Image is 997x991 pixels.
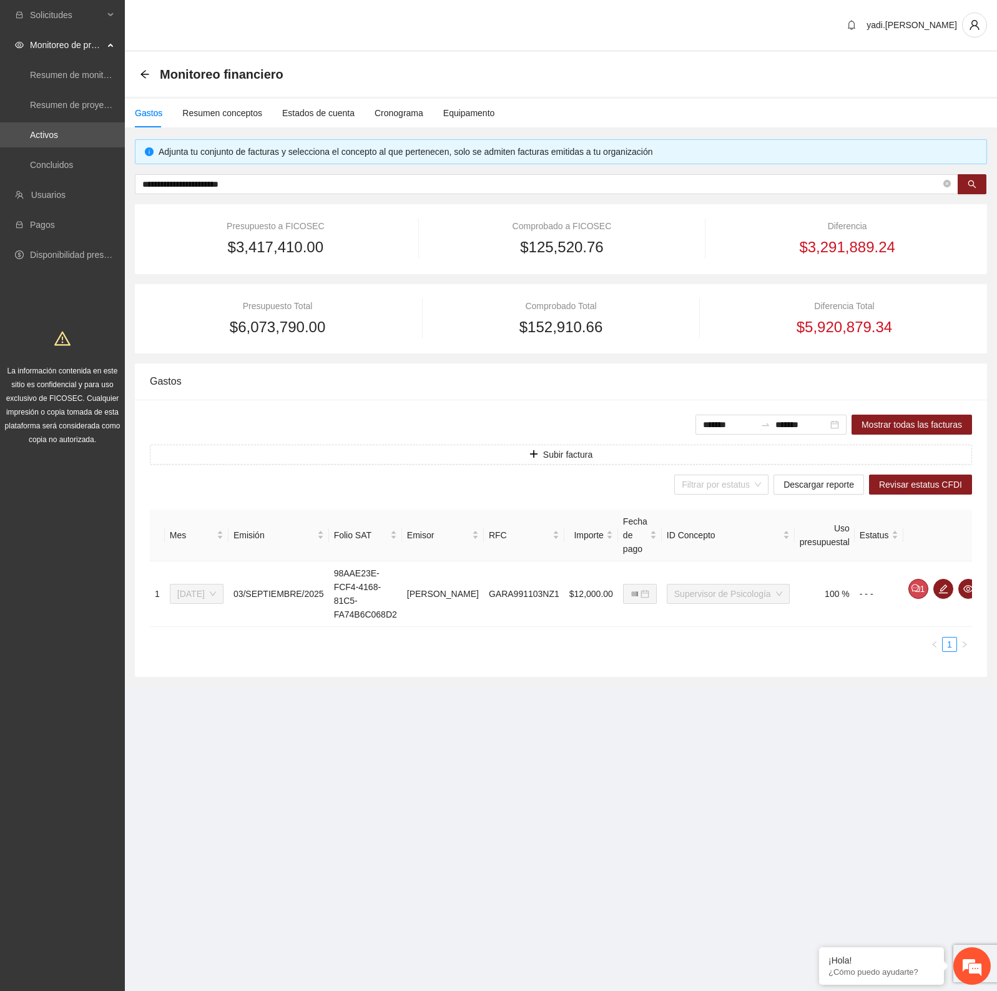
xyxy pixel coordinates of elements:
[963,19,986,31] span: user
[15,41,24,49] span: eye
[942,637,957,652] li: 1
[569,528,604,542] span: Importe
[150,219,401,233] div: Presupuesto a FICOSEC
[30,160,73,170] a: Concluidos
[15,11,24,19] span: inbox
[135,106,162,120] div: Gastos
[407,528,469,542] span: Emisor
[228,510,329,561] th: Emisión
[489,528,550,542] span: RFC
[30,250,137,260] a: Disponibilidad presupuestal
[717,299,972,313] div: Diferencia Total
[334,528,388,542] span: Folio SAT
[958,579,978,599] button: eye
[30,2,104,27] span: Solicitudes
[402,561,484,627] td: [PERSON_NAME]
[160,64,283,84] span: Monitoreo financiero
[961,641,968,648] span: right
[484,510,564,561] th: RFC
[852,415,972,435] button: Mostrar todas las facturas
[159,145,977,159] div: Adjunta tu conjunto de facturas y selecciona el concepto al que pertenecen, solo se admiten factu...
[5,367,120,444] span: La información contenida en este sitio es confidencial y para uso exclusivo de FICOSEC. Cualquier...
[662,510,795,561] th: ID Concepto
[618,510,662,561] th: Fecha de pago
[962,12,987,37] button: user
[375,106,423,120] div: Cronograma
[867,20,957,30] span: yadi.[PERSON_NAME]
[529,450,538,460] span: plus
[623,515,647,556] span: Fecha de pago
[958,174,986,194] button: search
[54,330,71,347] span: warning
[182,106,262,120] div: Resumen conceptos
[233,528,315,542] span: Emisión
[30,32,104,57] span: Monitoreo de proyectos
[667,528,780,542] span: ID Concepto
[31,190,66,200] a: Usuarios
[329,510,402,561] th: Folio SAT
[959,584,978,594] span: eye
[30,220,55,230] a: Pagos
[842,15,862,35] button: bell
[228,561,329,627] td: 03/SEPTIEMBRE/2025
[911,584,920,594] span: comment
[799,235,895,259] span: $3,291,889.24
[177,584,216,603] span: Agosto 2025
[927,637,942,652] li: Previous Page
[150,561,165,627] td: 1
[150,363,972,399] div: Gastos
[828,955,935,965] div: ¡Hola!
[968,180,976,190] span: search
[842,20,861,30] span: bell
[520,235,603,259] span: $125,520.76
[957,637,972,652] button: right
[140,69,150,80] div: Back
[543,448,592,461] span: Subir factura
[282,106,355,120] div: Estados de cuenta
[674,584,782,603] span: Supervisor de Psicología
[329,561,402,627] td: 98AAE23E-FCF4-4168-81C5-FA74B6C068D2
[402,510,484,561] th: Emisor
[30,100,164,110] a: Resumen de proyectos aprobados
[30,70,121,80] a: Resumen de monitoreo
[860,528,889,542] span: Estatus
[760,420,770,430] span: to
[908,579,928,599] button: comment1
[957,637,972,652] li: Next Page
[934,584,953,594] span: edit
[795,510,855,561] th: Uso presupuestal
[774,475,864,495] button: Descargar reporte
[228,235,323,259] span: $3,417,410.00
[943,179,951,190] span: close-circle
[933,579,953,599] button: edit
[855,510,903,561] th: Estatus
[519,315,602,339] span: $152,910.66
[931,641,938,648] span: left
[145,147,154,156] span: info-circle
[564,510,618,561] th: Importe
[30,130,58,140] a: Activos
[943,638,956,651] a: 1
[722,219,972,233] div: Diferencia
[869,475,972,495] button: Revisar estatus CFDI
[943,180,951,187] span: close-circle
[862,418,962,431] span: Mostrar todas las facturas
[760,420,770,430] span: swap-right
[230,315,325,339] span: $6,073,790.00
[435,219,688,233] div: Comprobado a FICOSEC
[855,561,903,627] td: - - -
[140,69,150,79] span: arrow-left
[927,637,942,652] button: left
[170,528,214,542] span: Mes
[150,299,405,313] div: Presupuesto Total
[564,561,618,627] td: $12,000.00
[795,561,855,627] td: 100 %
[797,315,892,339] span: $5,920,879.34
[443,106,495,120] div: Equipamento
[828,967,935,977] p: ¿Cómo puedo ayudarte?
[879,478,962,491] span: Revisar estatus CFDI
[150,445,972,465] button: plusSubir factura
[165,510,228,561] th: Mes
[440,299,682,313] div: Comprobado Total
[484,561,564,627] td: GARA991103NZ1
